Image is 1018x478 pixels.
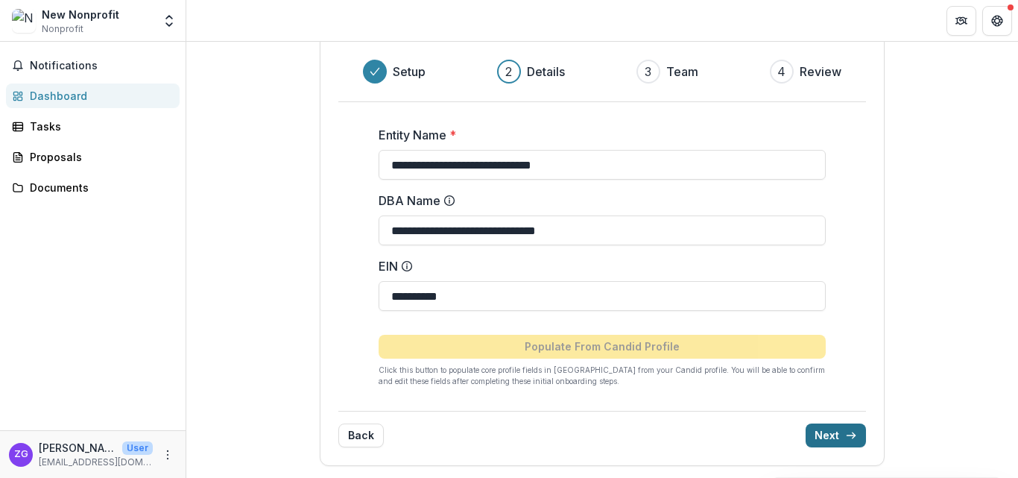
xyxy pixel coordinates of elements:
span: Nonprofit [42,22,83,36]
button: Populate From Candid Profile [379,335,826,359]
h3: Details [527,63,565,81]
div: Dashboard [30,88,168,104]
button: Next [806,424,866,447]
div: Proposals [30,149,168,165]
img: New Nonprofit [12,9,36,33]
div: Tasks [30,119,168,134]
h3: Team [666,63,698,81]
span: Notifications [30,60,174,72]
div: 4 [777,63,785,81]
a: Tasks [6,114,180,139]
label: EIN [379,257,817,275]
a: Dashboard [6,84,180,108]
p: User [122,441,153,455]
button: Notifications [6,54,180,78]
div: New Nonprofit [42,7,119,22]
button: Back [338,424,384,447]
div: 2 [505,63,512,81]
button: Partners [946,6,976,36]
p: [PERSON_NAME] [39,440,116,456]
label: DBA Name [379,192,817,210]
h3: Review [800,63,841,81]
p: Click this button to populate core profile fields in [GEOGRAPHIC_DATA] from your Candid profile. ... [379,365,826,387]
a: Documents [6,175,180,200]
div: Documents [30,180,168,195]
div: 3 [645,63,651,81]
button: Get Help [982,6,1012,36]
div: Progress [363,60,841,84]
label: Entity Name [379,126,817,144]
div: Zenique Gardner-Perry [14,450,28,459]
h3: Setup [393,63,426,81]
p: [EMAIL_ADDRESS][DOMAIN_NAME] [39,456,153,469]
button: More [159,446,177,464]
a: Proposals [6,145,180,169]
button: Open entity switcher [159,6,180,36]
